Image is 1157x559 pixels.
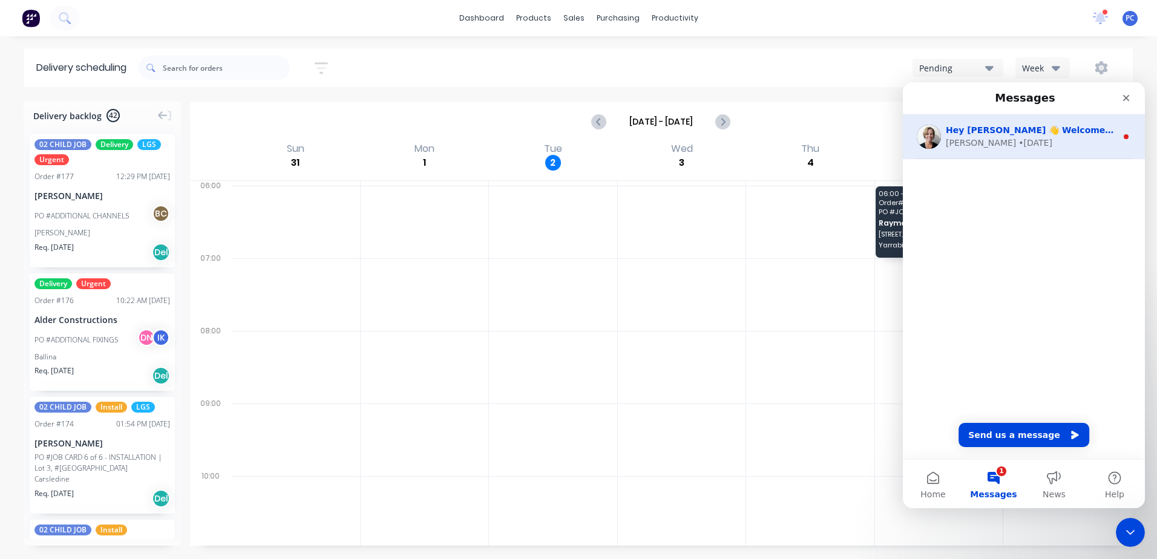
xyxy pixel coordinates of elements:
[34,189,170,202] div: [PERSON_NAME]
[919,62,985,74] div: Pending
[18,408,42,416] span: Home
[545,155,561,171] div: 2
[152,243,170,261] div: Del
[879,230,992,238] span: [STREET_ADDRESS]
[131,402,155,413] span: LGS
[646,9,704,27] div: productivity
[557,9,591,27] div: sales
[591,9,646,27] div: purchasing
[34,402,91,413] span: 02 CHILD JOB
[33,110,102,122] span: Delivery backlog
[34,488,74,499] span: Req. [DATE]
[96,139,133,150] span: Delivery
[67,408,114,416] span: Messages
[34,295,74,306] div: Order # 176
[34,154,69,165] span: Urgent
[34,525,91,535] span: 02 CHILD JOB
[190,396,231,469] div: 09:00
[1015,57,1070,79] button: Week
[913,59,1003,77] button: Pending
[152,329,170,347] div: I K
[411,143,438,155] div: Mon
[34,313,170,326] div: Alder Constructions
[34,227,170,238] div: [PERSON_NAME]
[190,469,231,541] div: 10:00
[43,54,113,67] div: [PERSON_NAME]
[163,56,290,80] input: Search for orders
[540,143,566,155] div: Tue
[1126,13,1135,24] span: PC
[510,9,557,27] div: products
[283,143,308,155] div: Sun
[879,199,992,206] span: Order # 151
[34,139,91,150] span: 02 CHILD JOB
[1116,518,1145,547] iframe: Intercom live chat
[22,9,40,27] img: Factory
[34,242,74,253] span: Req. [DATE]
[190,251,231,324] div: 07:00
[107,109,120,122] span: 42
[34,437,170,449] div: [PERSON_NAME]
[34,335,119,345] div: PO #ADDITIONAL FIXINGS
[182,378,242,426] button: Help
[34,171,74,182] div: Order # 177
[116,295,170,306] div: 10:22 AM [DATE]
[152,367,170,385] div: Del
[879,219,992,227] span: Raymess Prestige Builders Pty Ltd
[34,211,129,221] div: PO #ADDITIONAL CHANNELS
[34,278,72,289] span: Delivery
[879,208,992,215] span: PO # JOB CARD 6 of 6 - ROOF TRUSSES
[34,452,170,474] div: PO #JOB CARD 6 of 6 - INSTALLATION | Lot 3, #[GEOGRAPHIC_DATA]
[137,139,161,150] span: LGS
[116,171,170,182] div: 12:29 PM [DATE]
[140,408,163,416] span: News
[879,190,992,197] span: 06:00 - 07:00
[802,155,818,171] div: 4
[137,329,156,347] div: D N
[798,143,823,155] div: Thu
[24,48,139,87] div: Delivery scheduling
[453,9,510,27] a: dashboard
[56,341,186,365] button: Send us a message
[34,474,170,485] div: Carsledine
[76,278,111,289] span: Urgent
[96,402,127,413] span: Install
[674,155,690,171] div: 3
[152,489,170,508] div: Del
[34,365,74,376] span: Req. [DATE]
[190,324,231,396] div: 08:00
[34,419,74,430] div: Order # 174
[152,204,170,223] div: B C
[667,143,696,155] div: Wed
[116,54,149,67] div: • [DATE]
[96,525,127,535] span: Install
[202,408,221,416] span: Help
[287,155,303,171] div: 31
[903,82,1145,508] iframe: Intercom live chat
[1022,62,1057,74] div: Week
[61,378,121,426] button: Messages
[34,351,170,362] div: Ballina
[121,378,182,426] button: News
[416,155,432,171] div: 1
[43,43,664,53] span: Hey [PERSON_NAME] 👋 Welcome to Factory! Take a look around, and if you have any questions just le...
[879,241,992,249] span: Yarrabilba
[190,178,231,251] div: 06:00
[116,419,170,430] div: 01:54 PM [DATE]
